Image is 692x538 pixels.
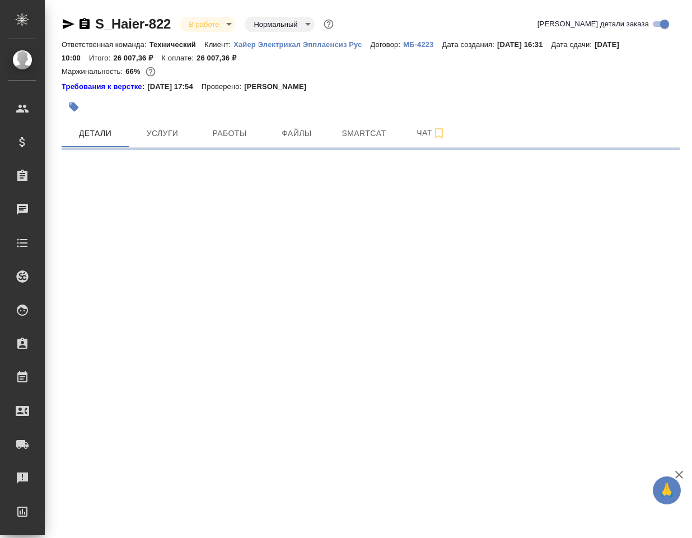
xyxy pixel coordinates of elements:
p: Клиент: [204,40,233,49]
button: Скопировать ссылку [78,17,91,31]
p: Маржинальность: [62,67,125,76]
p: 26 007,36 ₽ [113,54,161,62]
svg: Подписаться [432,127,446,140]
button: 7374.65 RUB; [143,64,158,79]
button: 🙏 [653,476,681,504]
p: 66% [125,67,143,76]
div: Нажми, чтобы открыть папку с инструкцией [62,81,147,92]
p: Дата создания: [442,40,497,49]
a: МБ-4223 [403,39,442,49]
span: 🙏 [657,479,676,502]
p: Проверено: [202,81,245,92]
button: Доп статусы указывают на важность/срочность заказа [321,17,336,31]
div: В работе [180,17,236,32]
p: МБ-4223 [403,40,442,49]
span: Работы [203,127,256,141]
button: Скопировать ссылку для ЯМессенджера [62,17,75,31]
p: Дата сдачи: [551,40,595,49]
p: К оплате: [161,54,197,62]
a: S_Haier-822 [95,16,171,31]
span: Чат [404,126,458,140]
span: Детали [68,127,122,141]
p: [PERSON_NAME] [244,81,315,92]
p: 26 007,36 ₽ [197,54,245,62]
p: Договор: [370,40,403,49]
span: Услуги [135,127,189,141]
span: Smartcat [337,127,391,141]
span: Файлы [270,127,324,141]
p: Хайер Электрикал Эпплаенсиз Рус [233,40,370,49]
a: Требования к верстке: [62,81,147,92]
div: В работе [245,17,314,32]
p: Технический [149,40,204,49]
p: Ответственная команда: [62,40,149,49]
button: Добавить тэг [62,95,86,119]
span: [PERSON_NAME] детали заказа [537,18,649,30]
p: [DATE] 16:31 [497,40,551,49]
a: Хайер Электрикал Эпплаенсиз Рус [233,39,370,49]
button: В работе [185,20,222,29]
button: Нормальный [250,20,301,29]
p: Итого: [89,54,113,62]
p: [DATE] 17:54 [147,81,202,92]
